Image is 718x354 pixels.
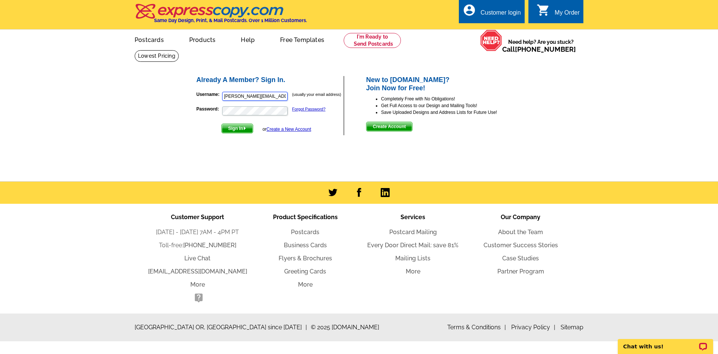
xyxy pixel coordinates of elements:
[183,242,236,249] a: [PHONE_NUMBER]
[561,324,583,331] a: Sitemap
[480,30,502,51] img: help
[144,228,251,237] li: [DATE] - [DATE] 7AM - 4PM PT
[395,255,430,262] a: Mailing Lists
[501,214,540,221] span: Our Company
[154,18,307,23] h4: Same Day Design, Print, & Mail Postcards. Over 1 Million Customers.
[144,241,251,250] li: Toll-free:
[481,9,521,20] div: Customer login
[291,229,319,236] a: Postcards
[447,324,506,331] a: Terms & Conditions
[381,109,523,116] li: Save Uploaded Designs and Address Lists for Future Use!
[229,30,267,48] a: Help
[463,3,476,17] i: account_circle
[406,268,420,275] a: More
[367,242,458,249] a: Every Door Direct Mail: save 81%
[148,268,247,275] a: [EMAIL_ADDRESS][DOMAIN_NAME]
[502,38,580,53] span: Need help? Are you stuck?
[221,124,253,133] button: Sign In
[366,76,523,92] h2: New to [DOMAIN_NAME]? Join Now for Free!
[381,102,523,109] li: Get Full Access to our Design and Mailing Tools!
[171,214,224,221] span: Customer Support
[498,229,543,236] a: About the Team
[497,268,544,275] a: Partner Program
[502,45,576,53] span: Call
[515,45,576,53] a: [PHONE_NUMBER]
[463,8,521,18] a: account_circle Customer login
[196,91,221,98] label: Username:
[613,330,718,354] iframe: LiveChat chat widget
[177,30,228,48] a: Products
[279,255,332,262] a: Flyers & Brochures
[263,126,311,133] div: or
[196,76,343,84] h2: Already A Member? Sign In.
[268,30,336,48] a: Free Templates
[537,3,550,17] i: shopping_cart
[190,281,205,288] a: More
[222,124,253,133] span: Sign In
[267,127,311,132] a: Create a New Account
[366,122,412,131] span: Create Account
[196,106,221,112] label: Password:
[284,242,327,249] a: Business Cards
[284,268,326,275] a: Greeting Cards
[502,255,539,262] a: Case Studies
[135,323,307,332] span: [GEOGRAPHIC_DATA] OR, [GEOGRAPHIC_DATA] since [DATE]
[292,107,325,111] a: Forgot Password?
[273,214,338,221] span: Product Specifications
[298,281,313,288] a: More
[484,242,558,249] a: Customer Success Stories
[511,324,555,331] a: Privacy Policy
[243,127,246,130] img: button-next-arrow-white.png
[123,30,176,48] a: Postcards
[401,214,425,221] span: Services
[135,9,307,23] a: Same Day Design, Print, & Mail Postcards. Over 1 Million Customers.
[555,9,580,20] div: My Order
[311,323,379,332] span: © 2025 [DOMAIN_NAME]
[292,92,341,97] small: (usually your email address)
[184,255,211,262] a: Live Chat
[389,229,437,236] a: Postcard Mailing
[537,8,580,18] a: shopping_cart My Order
[366,122,412,131] button: Create Account
[381,96,523,102] li: Completely Free with No Obligations!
